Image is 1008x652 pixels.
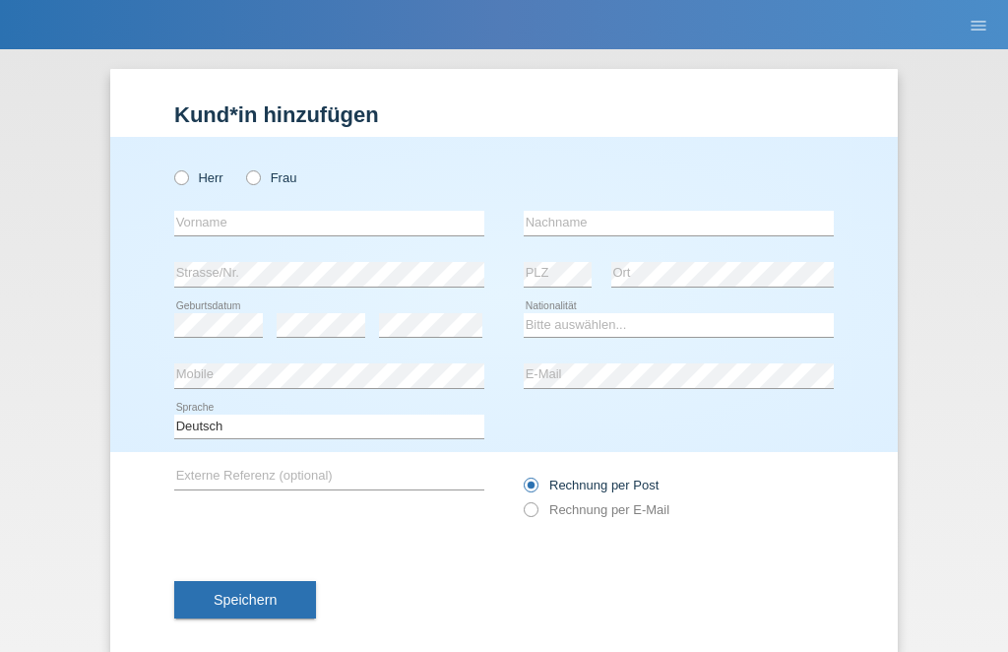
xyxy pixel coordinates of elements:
[524,502,669,517] label: Rechnung per E-Mail
[524,478,536,502] input: Rechnung per Post
[214,592,277,608] span: Speichern
[246,170,296,185] label: Frau
[969,16,988,35] i: menu
[174,170,187,183] input: Herr
[959,19,998,31] a: menu
[524,478,659,492] label: Rechnung per Post
[246,170,259,183] input: Frau
[174,102,834,127] h1: Kund*in hinzufügen
[174,170,223,185] label: Herr
[174,581,316,619] button: Speichern
[524,502,536,527] input: Rechnung per E-Mail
